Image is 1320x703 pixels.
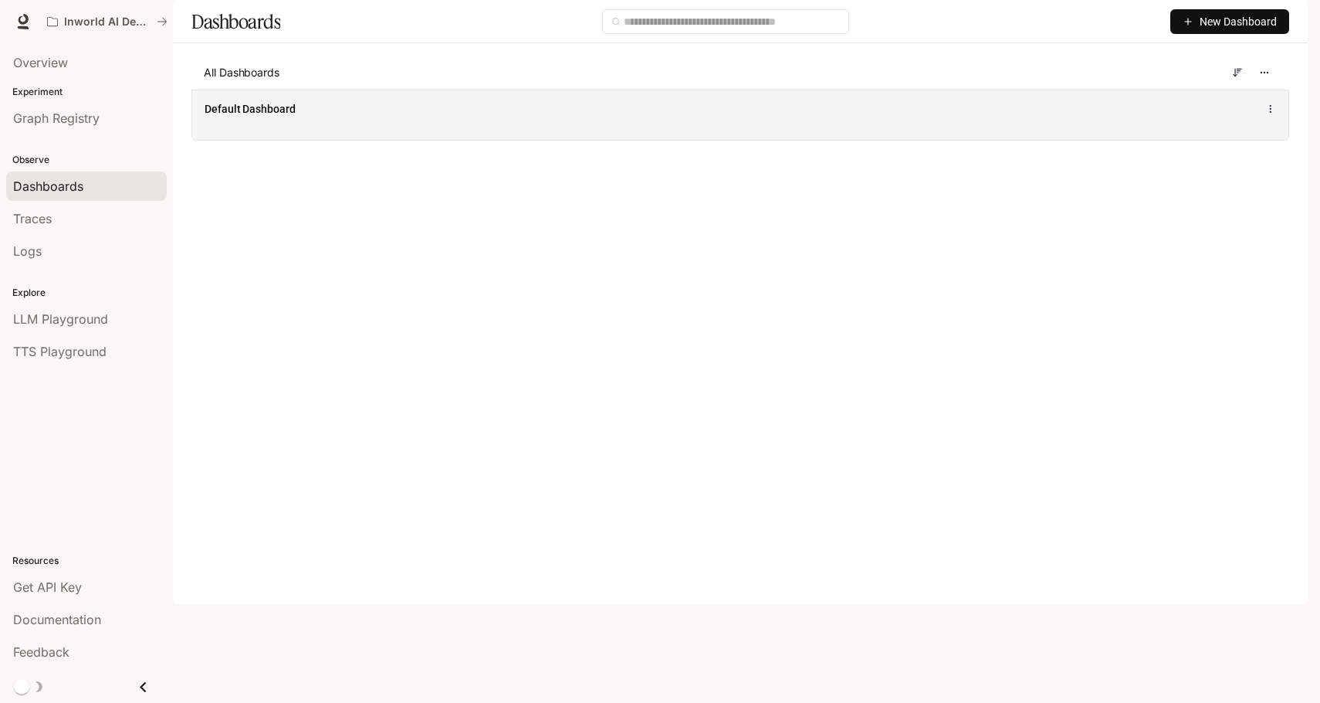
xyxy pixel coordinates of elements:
[205,101,296,117] a: Default Dashboard
[1170,9,1289,34] button: New Dashboard
[40,6,174,37] button: All workspaces
[1200,13,1277,30] span: New Dashboard
[191,6,280,37] h1: Dashboards
[204,65,279,80] span: All Dashboards
[64,15,151,29] p: Inworld AI Demos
